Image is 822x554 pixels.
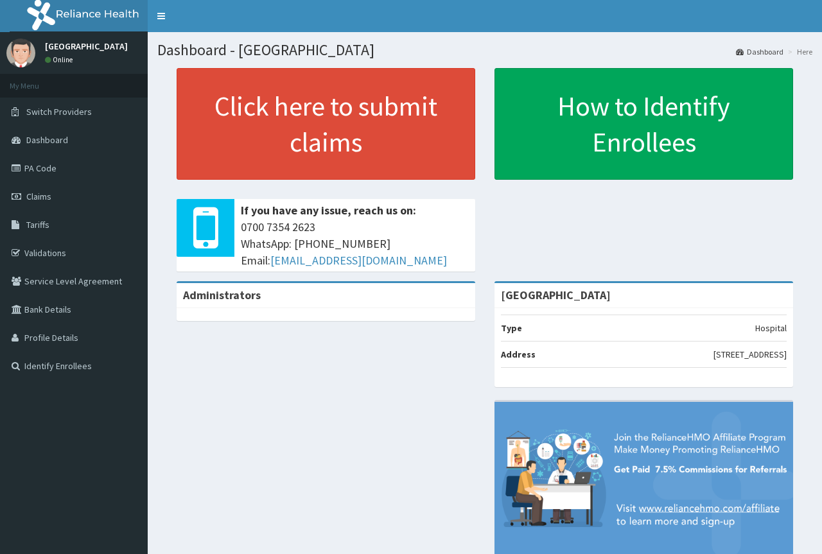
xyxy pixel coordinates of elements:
p: [STREET_ADDRESS] [713,348,787,361]
a: [EMAIL_ADDRESS][DOMAIN_NAME] [270,253,447,268]
a: How to Identify Enrollees [494,68,793,180]
img: User Image [6,39,35,67]
h1: Dashboard - [GEOGRAPHIC_DATA] [157,42,812,58]
strong: [GEOGRAPHIC_DATA] [501,288,611,302]
li: Here [785,46,812,57]
p: [GEOGRAPHIC_DATA] [45,42,128,51]
b: Address [501,349,536,360]
span: Claims [26,191,51,202]
a: Click here to submit claims [177,68,475,180]
span: 0700 7354 2623 WhatsApp: [PHONE_NUMBER] Email: [241,219,469,268]
span: Tariffs [26,219,49,230]
b: Type [501,322,522,334]
span: Switch Providers [26,106,92,117]
p: Hospital [755,322,787,334]
a: Dashboard [736,46,783,57]
a: Online [45,55,76,64]
b: If you have any issue, reach us on: [241,203,416,218]
span: Dashboard [26,134,68,146]
b: Administrators [183,288,261,302]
